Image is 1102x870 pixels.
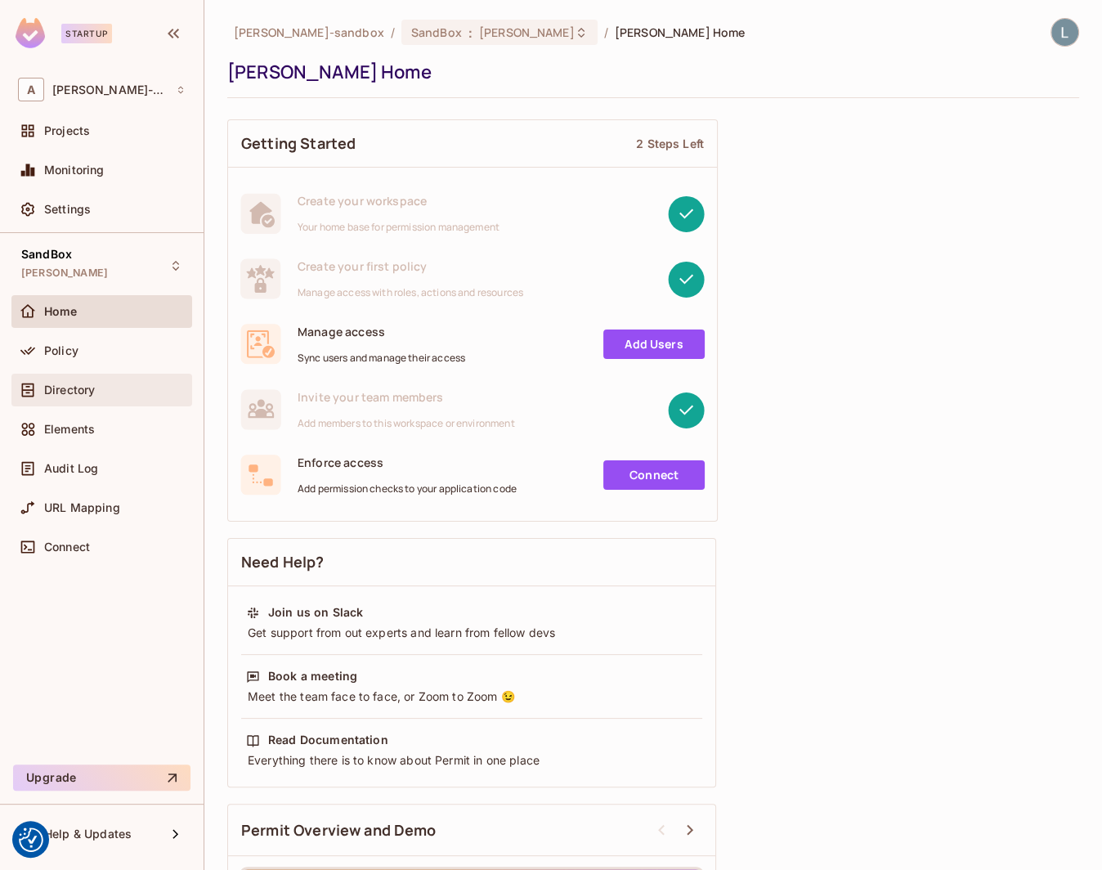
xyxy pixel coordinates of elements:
[246,625,697,641] div: Get support from out experts and learn from fellow devs
[19,827,43,852] img: Revisit consent button
[636,136,704,151] div: 2 Steps Left
[246,752,697,769] div: Everything there is to know about Permit in one place
[241,820,437,841] span: Permit Overview and Demo
[61,24,112,43] div: Startup
[298,455,517,470] span: Enforce access
[479,25,575,40] span: [PERSON_NAME]
[298,352,465,365] span: Sync users and manage their access
[298,193,499,209] span: Create your workspace
[298,482,517,496] span: Add permission checks to your application code
[603,460,705,490] a: Connect
[52,83,168,96] span: Workspace: alex-trustflight-sandbox
[268,732,388,748] div: Read Documentation
[19,827,43,852] button: Consent Preferences
[44,124,90,137] span: Projects
[44,462,98,475] span: Audit Log
[44,305,78,318] span: Home
[615,25,745,40] span: [PERSON_NAME] Home
[268,668,357,684] div: Book a meeting
[21,267,108,280] span: [PERSON_NAME]
[44,540,90,554] span: Connect
[1051,19,1078,46] img: Lewis Youl
[44,344,78,357] span: Policy
[13,765,190,791] button: Upgrade
[603,330,705,359] a: Add Users
[298,389,515,405] span: Invite your team members
[18,78,44,101] span: A
[246,688,697,705] div: Meet the team face to face, or Zoom to Zoom 😉
[411,25,462,40] span: SandBox
[298,286,523,299] span: Manage access with roles, actions and resources
[241,552,325,572] span: Need Help?
[298,221,499,234] span: Your home base for permission management
[44,501,120,514] span: URL Mapping
[241,133,356,154] span: Getting Started
[44,827,132,841] span: Help & Updates
[44,383,95,397] span: Directory
[268,604,363,621] div: Join us on Slack
[298,324,465,339] span: Manage access
[44,203,91,216] span: Settings
[234,25,384,40] span: the active workspace
[16,18,45,48] img: SReyMgAAAABJRU5ErkJggg==
[604,25,608,40] li: /
[298,258,523,274] span: Create your first policy
[44,164,105,177] span: Monitoring
[44,423,95,436] span: Elements
[298,417,515,430] span: Add members to this workspace or environment
[227,60,1071,84] div: [PERSON_NAME] Home
[468,26,473,39] span: :
[391,25,395,40] li: /
[21,248,72,261] span: SandBox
